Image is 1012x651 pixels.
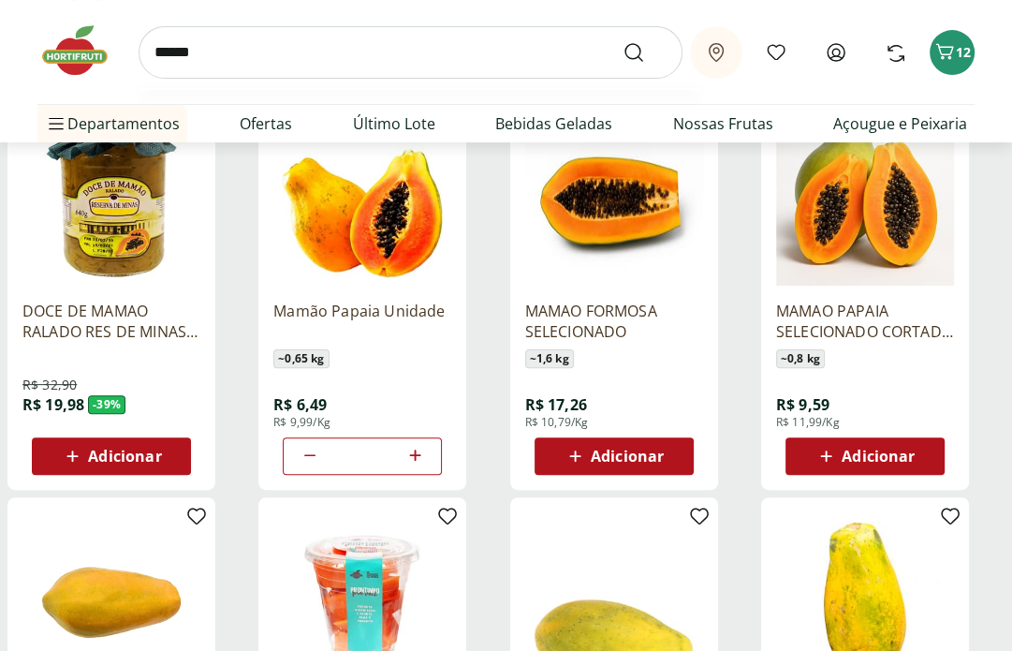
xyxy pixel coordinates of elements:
[623,41,667,64] button: Submit Search
[535,437,694,475] button: Adicionar
[273,349,329,368] span: ~ 0,65 kg
[88,449,161,464] span: Adicionar
[45,101,180,146] span: Departamentos
[673,112,773,135] a: Nossas Frutas
[273,108,451,286] img: Mamão Papaia Unidade
[842,449,915,464] span: Adicionar
[591,449,664,464] span: Adicionar
[833,112,967,135] a: Açougue e Peixaria
[22,301,200,342] a: DOCE DE MAMAO RALADO RES DE MINAS 640G
[776,301,954,342] a: MAMAO PAPAIA SELECIONADO CORTADO KG
[776,349,825,368] span: ~ 0,8 kg
[495,112,612,135] a: Bebidas Geladas
[22,394,84,415] span: R$ 19,98
[45,101,67,146] button: Menu
[525,394,587,415] span: R$ 17,26
[525,415,589,430] span: R$ 10,79/Kg
[273,415,330,430] span: R$ 9,99/Kg
[525,349,574,368] span: ~ 1,6 kg
[956,43,971,61] span: 12
[525,108,703,286] img: MAMAO FORMOSA SELECIONADO
[785,437,945,475] button: Adicionar
[22,376,77,394] span: R$ 32,90
[32,437,191,475] button: Adicionar
[273,301,451,342] a: Mamão Papaia Unidade
[353,112,435,135] a: Último Lote
[240,112,292,135] a: Ofertas
[88,395,125,414] span: - 39 %
[930,30,975,75] button: Carrinho
[22,108,200,286] img: DOCE DE MAMAO RALADO RES DE MINAS 640G
[776,394,829,415] span: R$ 9,59
[776,415,840,430] span: R$ 11,99/Kg
[525,301,703,342] a: MAMAO FORMOSA SELECIONADO
[273,394,327,415] span: R$ 6,49
[776,108,954,286] img: MAMAO PAPAIA SELECIONADO CORTADO KG
[139,26,682,79] input: search
[37,22,131,79] img: Hortifruti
